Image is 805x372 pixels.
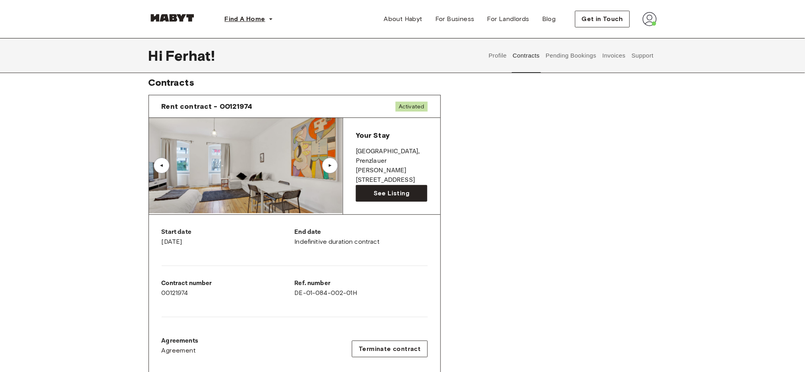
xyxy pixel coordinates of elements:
button: Support [631,38,655,73]
div: ▲ [158,163,166,168]
span: Agreement [162,346,196,355]
a: Blog [536,11,562,27]
span: Find A Home [225,14,265,24]
p: Contract number [162,279,295,288]
span: Get in Touch [582,14,623,24]
span: Terminate contract [359,344,421,354]
a: See Listing [356,185,428,202]
a: About Habyt [378,11,429,27]
img: avatar [643,12,657,26]
button: Find A Home [218,11,280,27]
button: Terminate contract [352,341,427,357]
p: Ref. number [295,279,428,288]
a: For Business [429,11,481,27]
div: user profile tabs [486,38,656,73]
span: Activated [396,102,427,112]
div: [DATE] [162,227,295,247]
div: DE-01-084-002-01H [295,279,428,298]
img: Habyt [149,14,196,22]
span: See Listing [374,189,409,198]
p: End date [295,227,428,237]
span: Rent contract - 00121974 [162,102,253,111]
p: [STREET_ADDRESS] [356,175,428,185]
span: Contracts [149,77,194,88]
span: For Landlords [487,14,529,24]
button: Get in Touch [575,11,630,27]
button: Pending Bookings [545,38,598,73]
div: 00121974 [162,279,295,298]
span: Ferhat ! [166,47,215,64]
p: Start date [162,227,295,237]
span: Your Stay [356,131,390,140]
span: About Habyt [384,14,423,24]
p: Agreements [162,336,199,346]
p: [GEOGRAPHIC_DATA] , Prenzlauer [PERSON_NAME] [356,147,428,175]
a: For Landlords [481,11,536,27]
button: Profile [488,38,508,73]
a: Agreement [162,346,199,355]
button: Invoices [601,38,626,73]
img: Image of the room [149,118,343,213]
span: For Business [435,14,475,24]
button: Contracts [512,38,541,73]
span: Hi [149,47,166,64]
span: Blog [542,14,556,24]
div: Indefinitive duration contract [295,227,428,247]
div: ▲ [326,163,334,168]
